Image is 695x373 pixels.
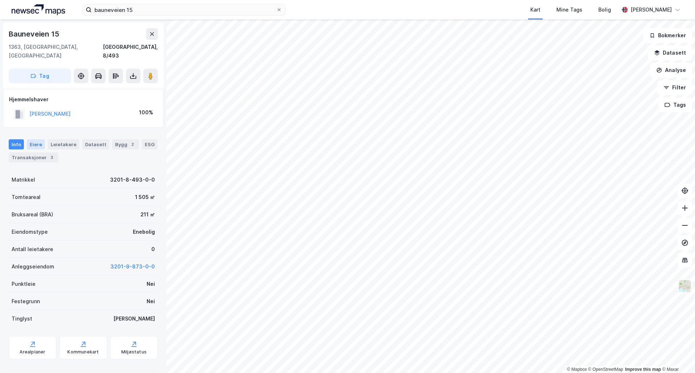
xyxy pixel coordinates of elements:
div: Antall leietakere [12,245,53,254]
div: [PERSON_NAME] [631,5,672,14]
button: 3201-9-873-0-0 [110,262,155,271]
div: 3201-8-493-0-0 [110,175,155,184]
div: [PERSON_NAME] [113,314,155,323]
div: 1363, [GEOGRAPHIC_DATA], [GEOGRAPHIC_DATA] [9,43,103,60]
div: Nei [147,297,155,306]
div: Bolig [598,5,611,14]
div: 2 [129,141,136,148]
a: Mapbox [567,367,587,372]
button: Filter [657,80,692,95]
div: Bauneveien 15 [9,28,60,40]
div: 100% [139,108,153,117]
div: [GEOGRAPHIC_DATA], 8/493 [103,43,158,60]
img: Z [678,279,692,293]
div: Arealplaner [20,349,45,355]
div: Kommunekart [67,349,99,355]
div: ESG [142,139,157,149]
div: Matrikkel [12,175,35,184]
div: Tinglyst [12,314,32,323]
a: Improve this map [625,367,661,372]
input: Søk på adresse, matrikkel, gårdeiere, leietakere eller personer [92,4,276,15]
div: Miljøstatus [121,349,147,355]
div: 211 ㎡ [140,210,155,219]
button: Tags [658,98,692,112]
div: Info [9,139,24,149]
div: 3 [48,154,55,161]
button: Datasett [648,46,692,60]
div: Datasett [82,139,109,149]
button: Bokmerker [643,28,692,43]
div: Mine Tags [556,5,582,14]
div: 0 [151,245,155,254]
button: Tag [9,69,71,83]
div: Tomteareal [12,193,41,202]
iframe: Chat Widget [659,338,695,373]
div: Punktleie [12,280,35,288]
a: OpenStreetMap [588,367,623,372]
img: logo.a4113a55bc3d86da70a041830d287a7e.svg [12,4,65,15]
div: Kontrollprogram for chat [659,338,695,373]
div: Bygg [112,139,139,149]
div: Enebolig [133,228,155,236]
div: Transaksjoner [9,152,58,162]
div: Eiendomstype [12,228,48,236]
button: Analyse [650,63,692,77]
div: Kart [530,5,540,14]
div: Festegrunn [12,297,40,306]
div: 1 505 ㎡ [135,193,155,202]
div: Anleggseiendom [12,262,54,271]
div: Bruksareal (BRA) [12,210,53,219]
div: Nei [147,280,155,288]
div: Hjemmelshaver [9,95,157,104]
div: Eiere [27,139,45,149]
div: Leietakere [48,139,79,149]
